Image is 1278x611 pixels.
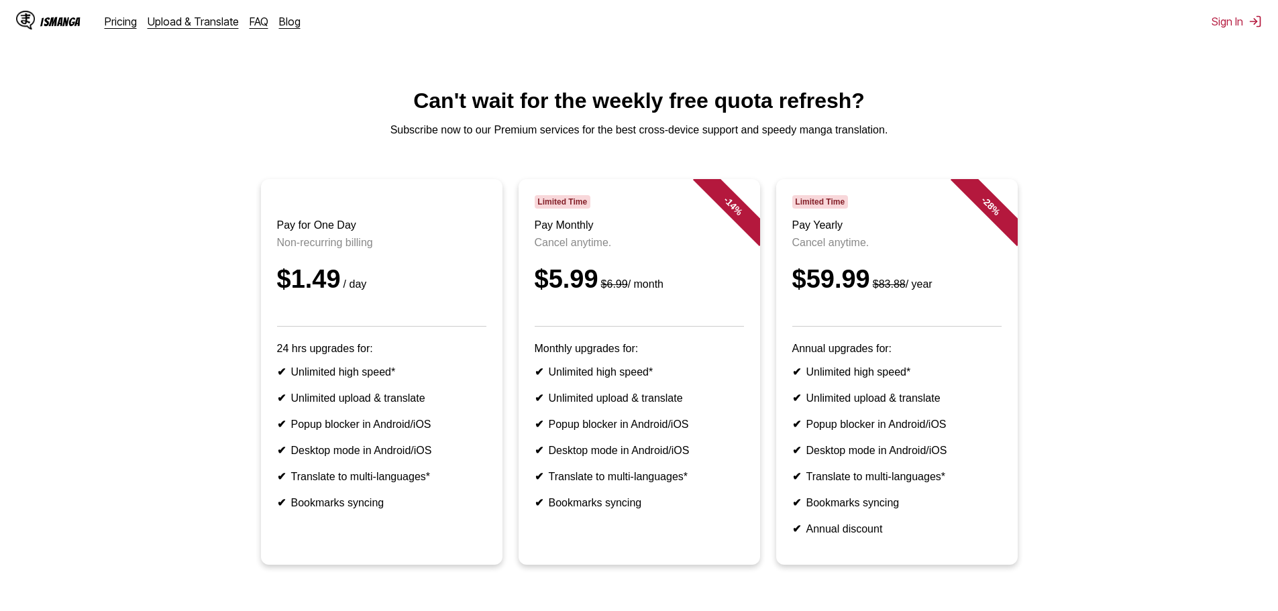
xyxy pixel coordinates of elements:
[792,392,1002,404] li: Unlimited upload & translate
[16,11,35,30] img: IsManga Logo
[1212,15,1262,28] button: Sign In
[148,15,239,28] a: Upload & Translate
[792,496,1002,509] li: Bookmarks syncing
[535,343,744,355] p: Monthly upgrades for:
[535,392,744,404] li: Unlimited upload & translate
[277,470,486,483] li: Translate to multi-languages*
[792,419,801,430] b: ✔
[1248,15,1262,28] img: Sign out
[535,392,543,404] b: ✔
[105,15,137,28] a: Pricing
[950,166,1030,246] div: - 28 %
[535,444,744,457] li: Desktop mode in Android/iOS
[792,195,848,209] span: Limited Time
[277,366,486,378] li: Unlimited high speed*
[535,219,744,231] h3: Pay Monthly
[277,419,286,430] b: ✔
[792,523,801,535] b: ✔
[535,497,543,508] b: ✔
[692,166,773,246] div: - 14 %
[535,366,543,378] b: ✔
[792,445,801,456] b: ✔
[277,392,486,404] li: Unlimited upload & translate
[792,522,1002,535] li: Annual discount
[873,278,906,290] s: $83.88
[16,11,105,32] a: IsManga LogoIsManga
[792,470,1002,483] li: Translate to multi-languages*
[11,124,1267,136] p: Subscribe now to our Premium services for the best cross-device support and speedy manga translat...
[277,343,486,355] p: 24 hrs upgrades for:
[870,278,933,290] small: / year
[598,278,663,290] small: / month
[535,418,744,431] li: Popup blocker in Android/iOS
[277,237,486,249] p: Non-recurring billing
[792,219,1002,231] h3: Pay Yearly
[279,15,301,28] a: Blog
[277,444,486,457] li: Desktop mode in Android/iOS
[792,366,801,378] b: ✔
[535,419,543,430] b: ✔
[601,278,628,290] s: $6.99
[11,89,1267,113] h1: Can't wait for the weekly free quota refresh?
[792,237,1002,249] p: Cancel anytime.
[277,265,486,294] div: $1.49
[535,470,744,483] li: Translate to multi-languages*
[792,497,801,508] b: ✔
[792,418,1002,431] li: Popup blocker in Android/iOS
[40,15,81,28] div: IsManga
[535,496,744,509] li: Bookmarks syncing
[277,418,486,431] li: Popup blocker in Android/iOS
[792,471,801,482] b: ✔
[535,237,744,249] p: Cancel anytime.
[792,392,801,404] b: ✔
[277,497,286,508] b: ✔
[535,366,744,378] li: Unlimited high speed*
[792,366,1002,378] li: Unlimited high speed*
[277,471,286,482] b: ✔
[277,445,286,456] b: ✔
[535,445,543,456] b: ✔
[341,278,367,290] small: / day
[535,265,744,294] div: $5.99
[277,496,486,509] li: Bookmarks syncing
[277,392,286,404] b: ✔
[792,343,1002,355] p: Annual upgrades for:
[277,366,286,378] b: ✔
[250,15,268,28] a: FAQ
[792,444,1002,457] li: Desktop mode in Android/iOS
[277,219,486,231] h3: Pay for One Day
[535,195,590,209] span: Limited Time
[792,265,1002,294] div: $59.99
[535,471,543,482] b: ✔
